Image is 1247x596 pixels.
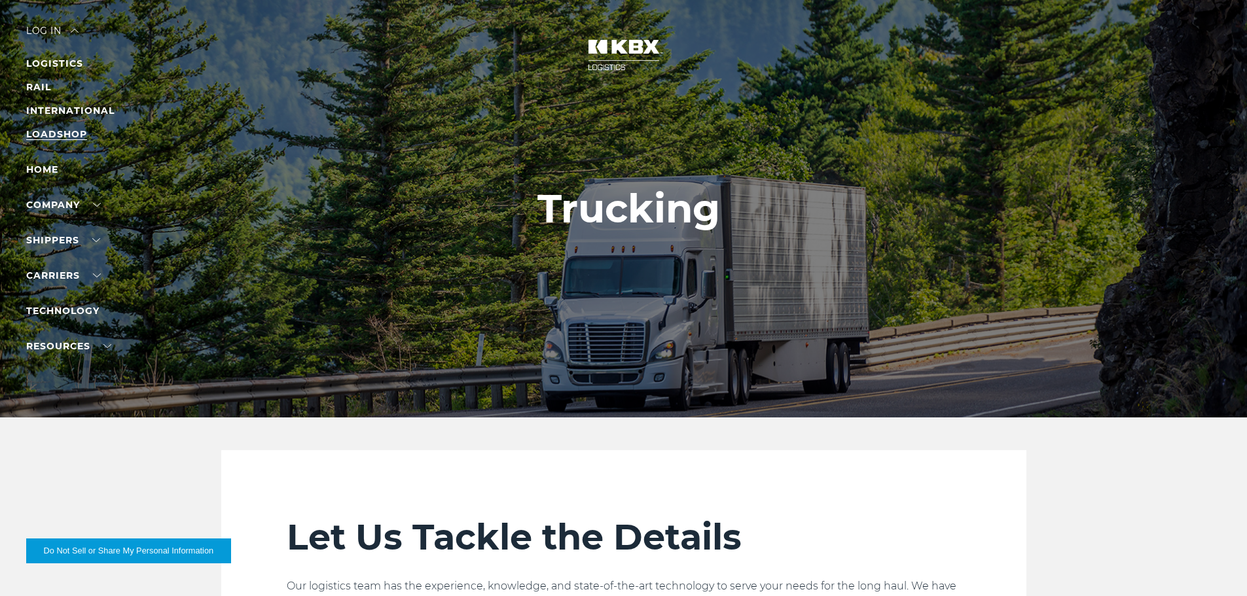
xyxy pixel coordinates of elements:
a: Carriers [26,270,101,281]
h2: Let Us Tackle the Details [287,516,961,559]
img: arrow [71,29,79,33]
h1: Trucking [537,186,720,231]
a: SHIPPERS [26,234,100,246]
a: RAIL [26,81,51,93]
a: Home [26,164,58,175]
a: INTERNATIONAL [26,105,115,116]
a: LOADSHOP [26,128,87,140]
button: Do Not Sell or Share My Personal Information [26,538,231,563]
a: Technology [26,305,99,317]
img: kbx logo [575,26,673,84]
a: Company [26,199,101,211]
a: LOGISTICS [26,58,83,69]
a: RESOURCES [26,340,111,352]
div: Log in [26,26,79,45]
